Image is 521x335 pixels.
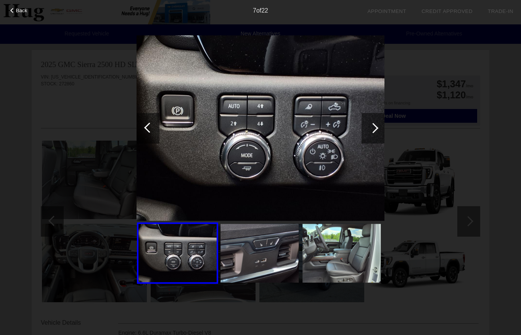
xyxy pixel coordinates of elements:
a: Credit Approved [421,8,473,14]
img: 7.jpg [137,35,384,221]
span: 22 [261,7,268,14]
img: 9.jpg [302,224,381,283]
span: 7 [253,7,256,14]
span: Back [16,8,27,13]
img: 8.jpg [220,224,299,283]
a: Appointment [367,8,406,14]
a: Trade-In [488,8,513,14]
